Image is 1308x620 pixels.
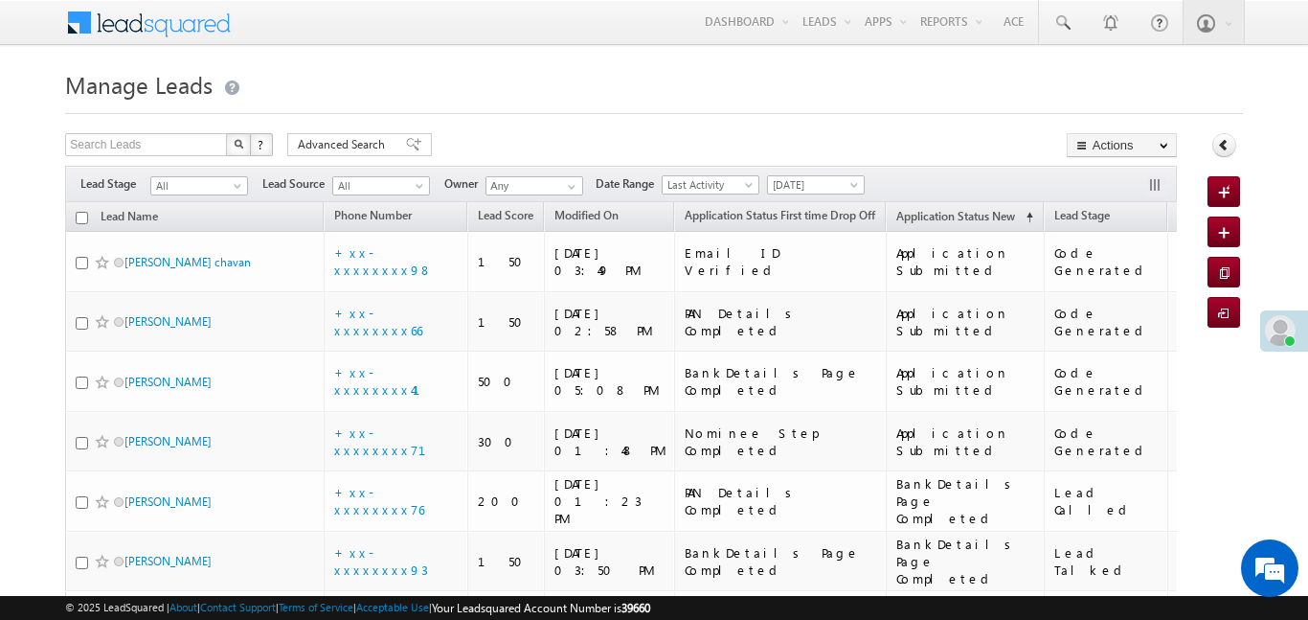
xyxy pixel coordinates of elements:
span: Your Leadsquared Account Number is [432,601,650,615]
a: Modified On [545,205,628,230]
a: Lead Score [468,205,543,230]
span: Modified On [554,208,619,222]
span: All [333,177,424,195]
button: ? [250,133,273,156]
span: © 2025 LeadSquared | | | | | [65,599,650,617]
a: About [169,601,197,613]
div: Lead Called [1054,484,1160,518]
input: Type to Search [485,176,583,195]
div: PAN Details Completed [685,484,877,518]
a: Lead Name [91,206,168,231]
a: Acceptable Use [356,601,429,613]
div: [DATE] 03:49 PM [554,244,665,279]
span: Last Activity [663,176,754,194]
span: Application Status First time Drop Off [685,208,875,222]
a: [PERSON_NAME] [124,434,212,448]
a: +xx-xxxxxxxx98 [334,244,433,278]
a: Terms of Service [279,601,353,613]
div: 300 [478,433,535,450]
span: Lead Score [478,208,533,222]
a: [PERSON_NAME] [124,494,212,509]
a: +xx-xxxxxxxx71 [334,425,449,458]
div: 200 [478,493,535,510]
span: Application Status New [896,209,1015,223]
a: [PERSON_NAME] [124,554,212,568]
a: Application Status First time Drop Off [675,205,885,230]
div: 150 [478,553,535,570]
span: Manage Leads [65,69,213,100]
a: All [332,176,430,195]
div: 150 [478,253,535,270]
a: Contact Support [200,601,276,613]
div: [DATE] 02:58 PM [554,305,665,339]
span: Advanced Search [298,136,391,153]
span: 39660 [621,601,650,615]
div: PAN Details Completed [685,305,877,339]
div: Code Generated [1054,244,1160,279]
span: ? [258,136,266,152]
div: BankDetails Page Completed [685,364,877,399]
span: Lead Stage [80,175,150,193]
div: [DATE] 01:23 PM [554,475,665,527]
span: Owner [444,175,485,193]
div: Application Submitted [896,305,1035,339]
img: Search [234,139,243,149]
a: Lead Stage [1045,205,1119,230]
span: Lead Stage [1054,208,1110,222]
div: Application Submitted [896,244,1035,279]
div: BankDetails Page Completed [685,544,877,579]
a: Show All Items [557,177,581,196]
div: Email ID Verified [685,244,877,279]
a: [PERSON_NAME] [124,314,212,329]
a: Application Status New (sorted ascending) [887,205,1043,230]
span: Phone Number [334,208,412,222]
div: [DATE] 01:48 PM [554,425,665,459]
div: Code Generated [1054,425,1160,459]
span: (sorted ascending) [1018,210,1033,225]
span: Date Range [596,175,662,193]
a: +xx-xxxxxxxx76 [334,484,424,517]
a: +xx-xxxxxxxx66 [334,305,422,338]
button: Actions [1067,133,1177,157]
div: BankDetails Page Completed [896,536,1035,587]
div: [DATE] 03:50 PM [554,544,665,579]
a: [DATE] [767,175,865,195]
div: Application Submitted [896,364,1035,399]
span: [DATE] [768,176,859,194]
div: Nominee Step Completed [685,425,877,459]
a: +xx-xxxxxxxx41 [334,364,443,398]
a: Phone Number [325,205,421,230]
a: [PERSON_NAME] chavan [124,255,251,269]
div: 150 [478,313,535,331]
span: All [151,177,242,195]
span: Lead Source [262,175,332,193]
div: 500 [478,373,535,390]
a: Last Activity Date [1168,205,1275,230]
div: [DATE] 05:08 PM [554,364,665,399]
input: Check all records [76,212,88,224]
div: Code Generated [1054,364,1160,399]
a: All [150,176,248,195]
div: Code Generated [1054,305,1160,339]
div: BankDetails Page Completed [896,475,1035,527]
a: Last Activity [662,175,759,195]
a: [PERSON_NAME] [124,375,212,389]
a: +xx-xxxxxxxx93 [334,544,428,578]
div: Lead Talked [1054,544,1160,579]
div: Application Submitted [896,425,1035,459]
